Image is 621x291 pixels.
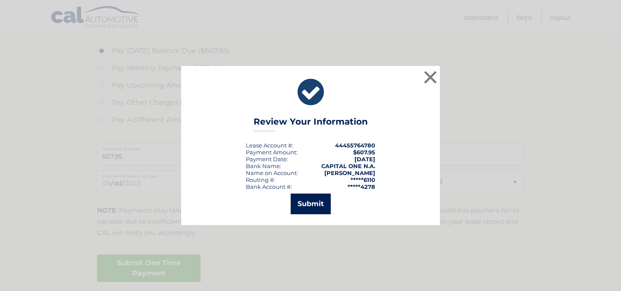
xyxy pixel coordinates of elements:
h3: Review Your Information [254,116,368,131]
div: Payment Amount: [246,149,298,156]
span: Payment Date [246,156,287,163]
span: [DATE] [354,156,375,163]
div: Routing #: [246,176,275,183]
div: Bank Account #: [246,183,292,190]
span: $607.95 [353,149,375,156]
button: Submit [291,194,331,214]
div: : [246,156,288,163]
button: × [422,69,439,86]
strong: [PERSON_NAME] [324,169,375,176]
div: Lease Account #: [246,142,293,149]
div: Name on Account: [246,169,298,176]
div: Bank Name: [246,163,281,169]
strong: CAPITAL ONE N.A. [321,163,375,169]
strong: 44455764780 [335,142,375,149]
